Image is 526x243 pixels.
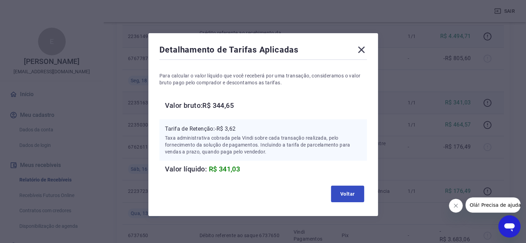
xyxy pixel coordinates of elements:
[165,100,367,111] h6: Valor bruto: R$ 344,65
[165,134,361,155] p: Taxa administrativa cobrada pela Vindi sobre cada transação realizada, pelo fornecimento da soluç...
[449,199,463,213] iframe: Fechar mensagem
[159,72,367,86] p: Para calcular o valor líquido que você receberá por uma transação, consideramos o valor bruto pag...
[209,165,240,173] span: R$ 341,03
[465,197,520,213] iframe: Mensagem da empresa
[165,163,367,175] h6: Valor líquido:
[331,186,364,202] button: Voltar
[165,125,361,133] p: Tarifa de Retenção: -R$ 3,62
[4,5,58,10] span: Olá! Precisa de ajuda?
[498,215,520,237] iframe: Botão para abrir a janela de mensagens
[159,44,367,58] div: Detalhamento de Tarifas Aplicadas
